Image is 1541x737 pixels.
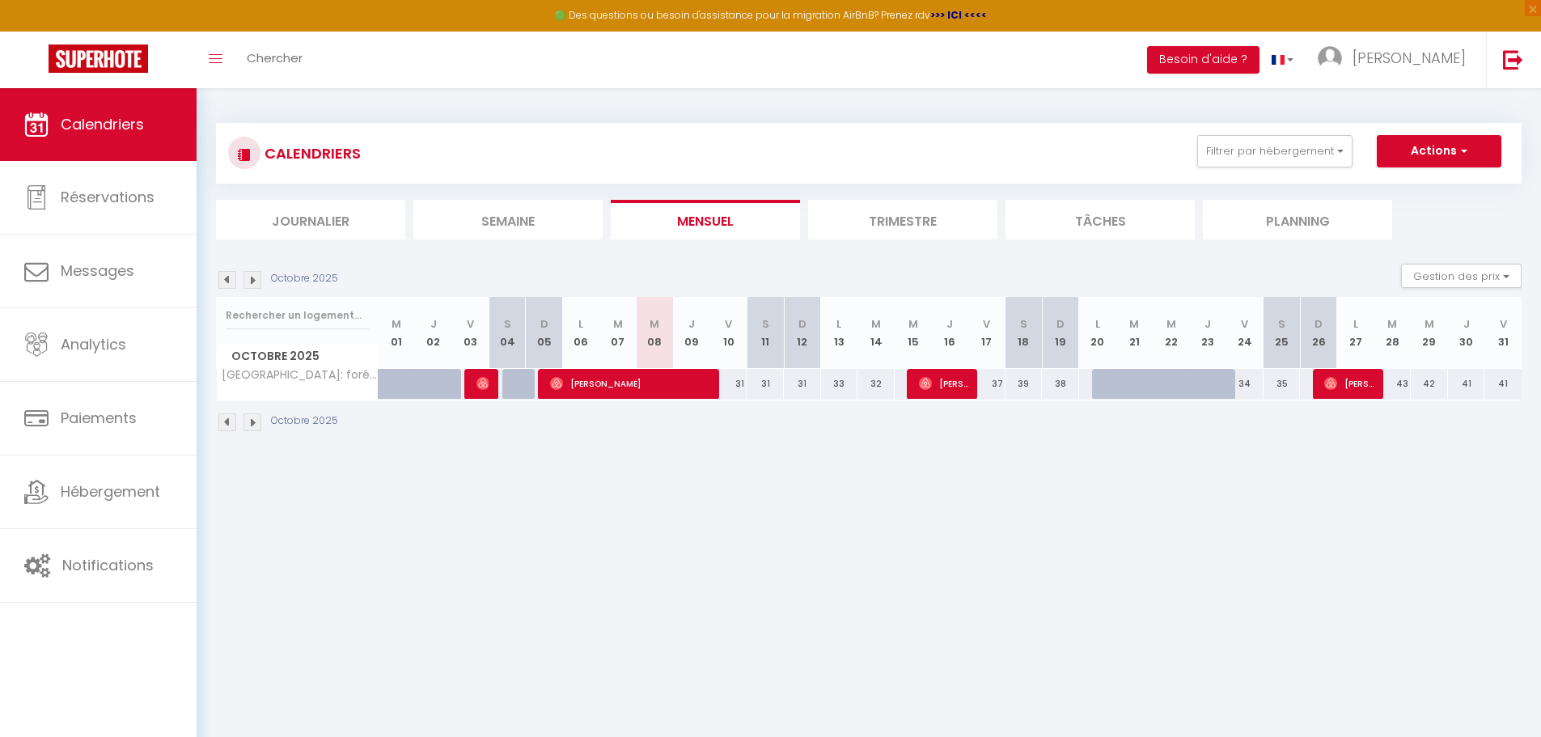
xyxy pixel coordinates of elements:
[1300,297,1337,369] th: 26
[1079,297,1116,369] th: 20
[216,200,405,239] li: Journalier
[798,316,806,332] abbr: D
[1042,369,1079,399] div: 38
[1387,316,1397,332] abbr: M
[1315,316,1323,332] abbr: D
[710,297,747,369] th: 10
[650,316,659,332] abbr: M
[895,297,932,369] th: 15
[747,369,784,399] div: 31
[489,297,526,369] th: 04
[983,316,990,332] abbr: V
[1463,316,1470,332] abbr: J
[61,334,126,354] span: Analytics
[1353,316,1358,332] abbr: L
[1166,316,1176,332] abbr: M
[1425,316,1434,332] abbr: M
[217,345,378,368] span: Octobre 2025
[1503,49,1523,70] img: logout
[1401,264,1522,288] button: Gestion des prix
[1005,297,1043,369] th: 18
[821,369,858,399] div: 33
[1204,316,1211,332] abbr: J
[1278,316,1285,332] abbr: S
[271,271,338,286] p: Octobre 2025
[235,32,315,88] a: Chercher
[392,316,401,332] abbr: M
[1197,135,1353,167] button: Filtrer par hébergement
[968,297,1005,369] th: 17
[673,297,710,369] th: 09
[1500,316,1507,332] abbr: V
[540,316,548,332] abbr: D
[562,297,599,369] th: 06
[1147,46,1259,74] button: Besoin d'aide ?
[1190,297,1227,369] th: 23
[821,297,858,369] th: 13
[747,297,784,369] th: 11
[476,368,489,399] span: [PERSON_NAME]
[271,413,338,429] p: Octobre 2025
[710,369,747,399] div: 31
[1411,369,1448,399] div: 42
[1116,297,1153,369] th: 21
[1318,46,1342,70] img: ...
[379,297,416,369] th: 01
[808,200,997,239] li: Trimestre
[1153,297,1190,369] th: 22
[1203,200,1392,239] li: Planning
[1377,135,1501,167] button: Actions
[1374,297,1412,369] th: 28
[1241,316,1248,332] abbr: V
[611,200,800,239] li: Mensuel
[578,316,583,332] abbr: L
[467,316,474,332] abbr: V
[1374,369,1412,399] div: 43
[1226,297,1264,369] th: 24
[762,316,769,332] abbr: S
[1129,316,1139,332] abbr: M
[247,49,303,66] span: Chercher
[930,8,987,22] a: >>> ICI <<<<
[1005,200,1195,239] li: Tâches
[857,297,895,369] th: 14
[61,481,160,502] span: Hébergement
[526,297,563,369] th: 05
[61,114,144,134] span: Calendriers
[1484,297,1522,369] th: 31
[857,369,895,399] div: 32
[62,555,154,575] span: Notifications
[260,135,361,172] h3: CALENDRIERS
[1020,316,1027,332] abbr: S
[61,260,134,281] span: Messages
[1264,369,1301,399] div: 35
[688,316,695,332] abbr: J
[1324,368,1374,399] span: [PERSON_NAME]
[1095,316,1100,332] abbr: L
[1056,316,1065,332] abbr: D
[504,316,511,332] abbr: S
[219,369,381,381] span: [GEOGRAPHIC_DATA]: forêt,parking,centre-ville,terrasses
[1448,369,1485,399] div: 41
[1226,369,1264,399] div: 34
[599,297,637,369] th: 07
[1484,369,1522,399] div: 41
[1411,297,1448,369] th: 29
[1353,48,1466,68] span: [PERSON_NAME]
[968,369,1005,399] div: 37
[725,316,732,332] abbr: V
[784,297,821,369] th: 12
[1264,297,1301,369] th: 25
[946,316,953,332] abbr: J
[1448,297,1485,369] th: 30
[61,187,155,207] span: Réservations
[430,316,437,332] abbr: J
[784,369,821,399] div: 31
[1306,32,1486,88] a: ... [PERSON_NAME]
[49,44,148,73] img: Super Booking
[919,368,968,399] span: [PERSON_NAME]
[413,200,603,239] li: Semaine
[637,297,674,369] th: 08
[931,297,968,369] th: 16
